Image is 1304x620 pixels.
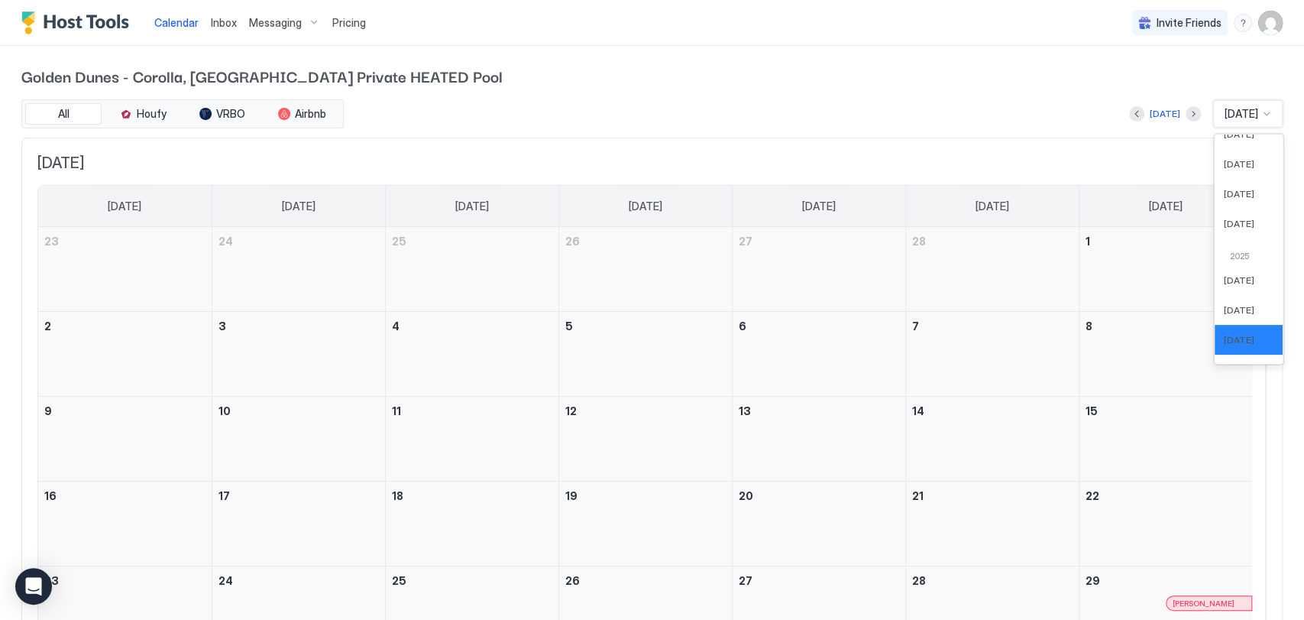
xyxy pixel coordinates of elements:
[739,574,752,587] span: 27
[1224,188,1254,200] span: [DATE]
[37,154,1267,173] span: [DATE]
[38,482,212,566] td: March 16, 2025
[1173,599,1245,609] div: [PERSON_NAME]
[733,566,905,595] a: March 27, 2025
[392,320,400,333] span: 4
[1149,200,1183,213] span: [DATE]
[1079,482,1253,510] a: March 22, 2025
[1129,106,1144,122] button: Previous month
[1225,107,1258,121] span: [DATE]
[44,235,59,248] span: 23
[392,404,401,417] span: 11
[558,397,732,482] td: March 12, 2025
[392,489,403,502] span: 18
[559,482,732,510] a: March 19, 2025
[392,235,406,248] span: 25
[212,397,385,482] td: March 10, 2025
[38,312,212,397] td: March 2, 2025
[565,489,578,502] span: 19
[1258,11,1283,35] div: User profile
[21,99,344,128] div: tab-group
[386,397,558,425] a: March 11, 2025
[184,103,260,125] button: VRBO
[905,397,1079,482] td: March 14, 2025
[108,200,141,213] span: [DATE]
[212,482,385,566] td: March 17, 2025
[739,489,753,502] span: 20
[905,312,1079,397] td: March 7, 2025
[912,574,926,587] span: 28
[739,404,751,417] span: 13
[15,568,52,605] div: Open Intercom Messenger
[218,574,233,587] span: 24
[565,235,580,248] span: 26
[21,64,1283,87] span: Golden Dunes - Corolla, [GEOGRAPHIC_DATA] Private HEATED Pool
[385,227,558,312] td: February 25, 2025
[386,482,558,510] a: March 18, 2025
[1086,235,1090,248] span: 1
[211,16,237,29] span: Inbox
[105,103,181,125] button: Houfy
[558,227,732,312] td: February 26, 2025
[455,200,489,213] span: [DATE]
[565,404,577,417] span: 12
[218,320,226,333] span: 3
[1079,482,1252,566] td: March 22, 2025
[212,312,385,397] td: March 3, 2025
[905,482,1079,566] td: March 21, 2025
[629,200,662,213] span: [DATE]
[218,404,231,417] span: 10
[137,107,167,121] span: Houfy
[1234,14,1252,32] div: menu
[912,404,924,417] span: 14
[559,397,732,425] a: March 12, 2025
[732,397,905,482] td: March 13, 2025
[906,482,1079,510] a: March 21, 2025
[1086,404,1098,417] span: 15
[38,227,212,312] td: February 23, 2025
[1079,397,1253,425] a: March 15, 2025
[732,227,905,312] td: February 27, 2025
[44,320,51,333] span: 2
[1224,334,1254,346] span: [DATE]
[802,200,836,213] span: [DATE]
[1086,320,1092,333] span: 8
[912,489,924,502] span: 21
[739,320,746,333] span: 6
[1079,312,1253,340] a: March 8, 2025
[1224,364,1254,375] span: [DATE]
[38,227,212,255] a: February 23, 2025
[212,566,385,595] a: March 24, 2025
[249,16,302,30] span: Messaging
[733,227,905,255] a: February 27, 2025
[1079,227,1253,255] a: March 1, 2025
[216,107,245,121] span: VRBO
[905,227,1079,312] td: February 28, 2025
[1224,304,1254,316] span: [DATE]
[58,107,70,121] span: All
[295,107,326,121] span: Airbnb
[1079,397,1252,482] td: March 15, 2025
[212,397,385,425] a: March 10, 2025
[1147,105,1183,123] button: [DATE]
[21,11,136,34] a: Host Tools Logo
[1224,128,1254,140] span: [DATE]
[1157,16,1221,30] span: Invite Friends
[906,312,1079,340] a: March 7, 2025
[212,227,385,312] td: February 24, 2025
[386,227,558,255] a: February 25, 2025
[385,312,558,397] td: March 4, 2025
[1134,186,1198,227] a: Saturday
[1079,227,1252,312] td: March 1, 2025
[906,566,1079,595] a: March 28, 2025
[332,16,366,30] span: Pricing
[1173,599,1234,609] span: [PERSON_NAME]
[38,312,212,340] a: March 2, 2025
[154,16,199,29] span: Calendar
[1079,312,1252,397] td: March 8, 2025
[212,312,385,340] a: March 3, 2025
[558,482,732,566] td: March 19, 2025
[392,574,406,587] span: 25
[212,482,385,510] a: March 17, 2025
